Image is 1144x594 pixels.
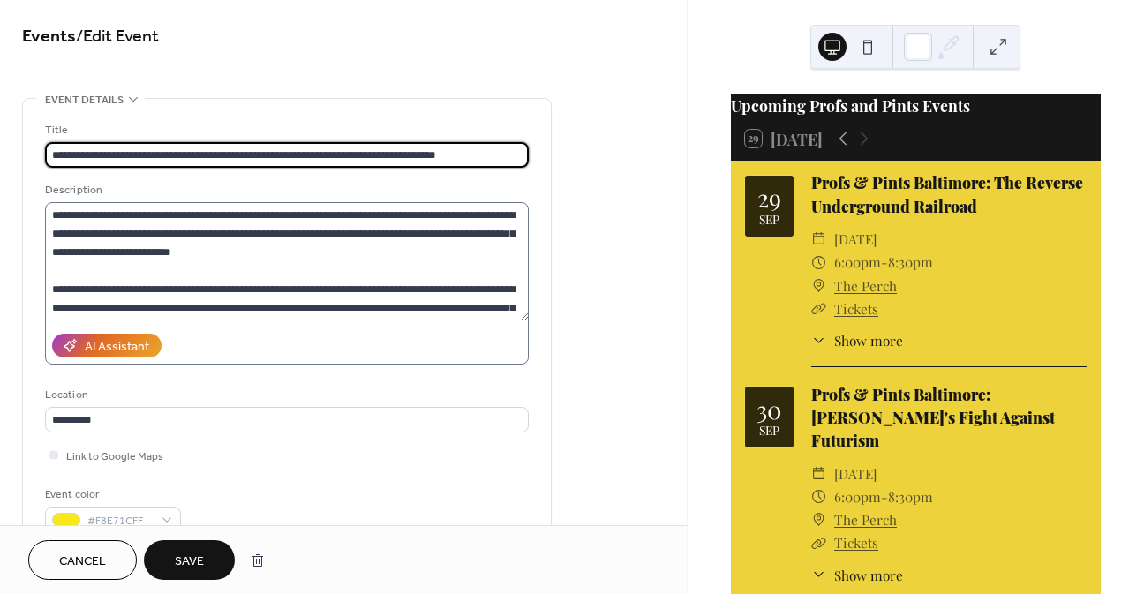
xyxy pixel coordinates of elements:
div: ​ [811,462,827,485]
span: Show more [834,330,903,350]
div: ​ [811,297,827,320]
span: [DATE] [834,228,877,251]
div: ​ [811,531,827,554]
span: 6:00pm [834,251,881,274]
div: 29 [757,185,781,210]
button: ​Show more [811,565,903,585]
div: Sep [759,425,779,437]
a: Profs & Pints Baltimore: [PERSON_NAME]'s Fight Against Futurism [811,384,1055,451]
div: ​ [811,274,827,297]
span: 8:30pm [888,485,933,508]
div: Upcoming Profs and Pints Events [731,94,1101,117]
div: ​ [811,330,827,350]
span: - [881,485,888,508]
span: Link to Google Maps [66,447,163,466]
button: AI Assistant [52,334,162,357]
div: Event color [45,485,177,504]
span: / Edit Event [76,19,159,54]
a: The Perch [834,274,897,297]
span: 8:30pm [888,251,933,274]
span: [DATE] [834,462,877,485]
a: Events [22,19,76,54]
button: Cancel [28,540,137,580]
a: Profs & Pints Baltimore: The Reverse Underground Railroad [811,172,1083,215]
div: ​ [811,565,827,585]
div: Description [45,181,525,199]
div: Sep [759,214,779,226]
span: 6:00pm [834,485,881,508]
div: Title [45,121,525,139]
div: ​ [811,508,827,531]
span: Show more [834,565,903,585]
button: ​Show more [811,330,903,350]
div: 30 [756,397,782,422]
span: #F8E71CFF [87,512,153,530]
a: The Perch [834,508,897,531]
div: ​ [811,485,827,508]
span: Cancel [59,553,106,571]
a: Tickets [834,299,878,318]
div: AI Assistant [85,338,149,357]
div: Location [45,386,525,404]
div: ​ [811,251,827,274]
a: Tickets [834,533,878,552]
span: - [881,251,888,274]
span: Save [175,553,204,571]
button: Save [144,540,235,580]
span: Event details [45,91,124,109]
div: ​ [811,228,827,251]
